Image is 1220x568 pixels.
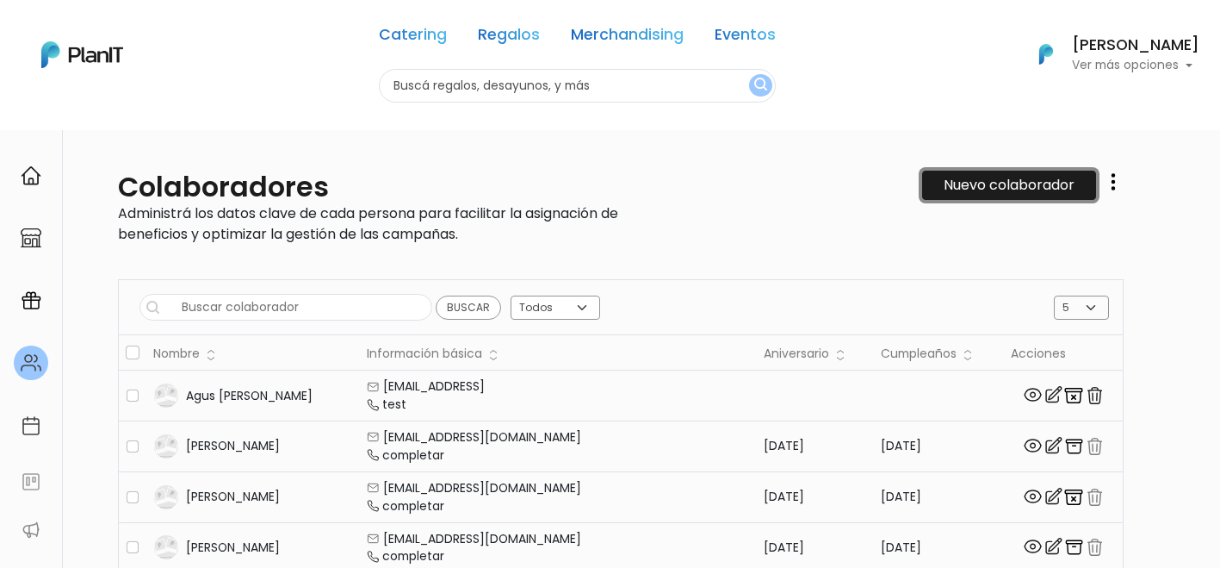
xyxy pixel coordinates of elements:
[139,294,432,321] input: Buscar colaborador
[1103,172,1124,192] img: three-dots-vertical-1c7d3df731e7ea6fb33cf85414993855b8c0a129241e2961993354d720c67b51.svg
[1084,436,1105,457] img: delete-7a004ba9190edd5965762875531710db0e91f954252780fc34717938566f0b7a.svg
[764,345,867,363] div: Aniversario
[881,345,997,363] div: Cumpleaños
[874,471,1004,522] td: [DATE]
[367,449,379,461] img: telephone-51719e0ec8bc2292ec8667fab3663f63f39fd541bc4a4980ec8b8aebf9156212.svg
[89,16,248,50] div: ¿Necesitás ayuda?
[153,534,179,560] img: planit_placeholder-9427b205c7ae5e9bf800e9d23d5b17a34c4c1a44177066c4629bad40f2d9547d.png
[1022,435,1043,456] img: view-f18246407a1f52050c83721396b04988c209509dc7beaf1eb88fb14978c40aeb.svg
[757,421,874,472] td: [DATE]
[1072,38,1199,53] h6: [PERSON_NAME]
[1017,32,1199,77] button: PlanIt Logo [PERSON_NAME] Ver más opciones
[367,378,750,396] div: [EMAIL_ADDRESS]
[874,421,1004,472] td: [DATE]
[21,353,41,373] img: people-662611757002400ad9ed0e3c099ab2801c6687ba6c219adb57efc949bc21e19d.svg
[1022,536,1043,557] img: view-f18246407a1f52050c83721396b04988c209509dc7beaf1eb88fb14978c40aeb.svg
[153,434,179,459] img: planit_placeholder-9427b205c7ae5e9bf800e9d23d5b17a34c4c1a44177066c4629bad40f2d9547d.png
[1022,384,1043,405] img: view-f18246407a1f52050c83721396b04988c209509dc7beaf1eb88fb14978c40aeb.svg
[367,345,750,363] div: Información básica
[571,28,684,48] a: Merchandising
[379,69,776,103] input: Buscá regalos, desayunos, y más
[1063,436,1084,457] img: archive-1dd707d46fd6d0a5e62449dc4488965df08e22ac9889ea1383089354dbf1b408.svg
[367,497,750,515] div: completar
[367,396,750,414] div: test
[367,428,750,446] div: [EMAIL_ADDRESS][DOMAIN_NAME]
[836,349,845,361] img: order_button-5429608ed2585e492019f2ec7dcef1d56f3df53fa91d3fc8c11ac3658e987a5a.svg
[1072,59,1199,72] p: Ver más opciones
[1043,536,1063,557] img: edit-cf855e39879a8d8203c68d677a38c339b8ad0aa42461e93f83e0a3a572e3437e.svg
[367,551,379,563] img: telephone-51719e0ec8bc2292ec8667fab3663f63f39fd541bc4a4980ec8b8aebf9156212.svg
[1063,537,1084,558] img: archive-1dd707d46fd6d0a5e62449dc4488965df08e22ac9889ea1383089354dbf1b408.svg
[367,399,379,411] img: telephone-51719e0ec8bc2292ec8667fab3663f63f39fd541bc4a4980ec8b8aebf9156212.svg
[367,530,750,548] div: [EMAIL_ADDRESS][DOMAIN_NAME]
[1011,345,1116,363] div: Acciones
[186,488,280,506] div: [PERSON_NAME]
[118,171,329,203] h2: Colaboradores
[367,479,750,497] div: [EMAIL_ADDRESS][DOMAIN_NAME]
[489,349,498,361] img: order_button-5429608ed2585e492019f2ec7dcef1d56f3df53fa91d3fc8c11ac3658e987a5a.svg
[1022,486,1043,507] img: view-f18246407a1f52050c83721396b04988c209509dc7beaf1eb88fb14978c40aeb.svg
[367,547,750,565] div: completar
[21,520,41,540] img: partners-52edf745621dab592f3b2c58e3bca9d71375a7ef29c3b500c9f145b62cc070d4.svg
[1063,385,1084,406] img: archive_x_mark-d98f3eba446126dd09ec17d39cade4fc50930caf8734bd50eaba690cf921fc60.svg
[118,203,621,245] p: Administrá los datos clave de cada persona para facilitar la asignación de beneficios y optimizar...
[922,171,1096,200] a: Nuevo colaborador
[153,383,179,409] img: planit_placeholder-9427b205c7ae5e9bf800e9d23d5b17a34c4c1a44177066c4629bad40f2d9547d.png
[367,500,379,512] img: telephone-51719e0ec8bc2292ec8667fab3663f63f39fd541bc4a4980ec8b8aebf9156212.svg
[1063,487,1084,508] img: archive_x_mark-d98f3eba446126dd09ec17d39cade4fc50930caf8734bd50eaba690cf921fc60.svg
[1084,537,1105,558] img: delete-7a004ba9190edd5965762875531710db0e91f954252780fc34717938566f0b7a.svg
[186,437,280,455] div: [PERSON_NAME]
[754,78,767,94] img: search_button-432b6d5273f82d61273b3651a40e1bd1b912527efae98b1b7a1b2c0702e16a8d.svg
[367,446,750,465] div: completar
[1043,384,1063,405] img: edit-cf855e39879a8d8203c68d677a38c339b8ad0aa42461e93f83e0a3a572e3437e.svg
[186,387,313,405] div: Agus [PERSON_NAME]
[1043,435,1063,456] img: edit-cf855e39879a8d8203c68d677a38c339b8ad0aa42461e93f83e0a3a572e3437e.svg
[133,294,159,321] img: search_button-432b6d5273f82d61273b3651a40e1bd1b912527efae98b1b7a1b2c0702e16a8d.svg
[186,539,280,557] div: [PERSON_NAME]
[1027,35,1065,73] img: PlanIt Logo
[21,415,41,436] img: calendar-87d922413cdce8b2cf7b7f5f62616a5cf9e4887200fb71536465627b3292af00.svg
[21,165,41,186] img: home-e721727adea9d79c4d83392d1f703f7f8bce08238fde08b1acbfd93340b81755.svg
[379,28,447,48] a: Catering
[1084,385,1105,406] img: delete-7a004ba9190edd5965762875531710db0e91f954252780fc34717938566f0b7a.svg
[21,228,41,248] img: marketplace-4ceaa7011d94191e9ded77b95e3339b90024bf715f7c57f8cf31f2d8c509eaba.svg
[478,28,540,48] a: Regalos
[21,290,41,311] img: campaigns-02234683943229c281be62815700db0a1741e53638e28bf9629b52c665b00959.svg
[21,471,41,492] img: feedback-78b5a0c8f98aac82b08bfc38622c3050aee476f2c9584af64705fc4e61158814.svg
[153,484,179,510] img: planit_placeholder-9427b205c7ae5e9bf800e9d23d5b17a34c4c1a44177066c4629bad40f2d9547d.png
[367,533,380,545] img: email-e55c09aa6c8f9f6eb5c8f3fb65cd82e5684b5d9eb5134d3f9629283c6a313748.svg
[207,349,215,361] img: order_button-5429608ed2585e492019f2ec7dcef1d56f3df53fa91d3fc8c11ac3658e987a5a.svg
[963,349,972,361] img: order_button-5429608ed2585e492019f2ec7dcef1d56f3df53fa91d3fc8c11ac3658e987a5a.svg
[757,471,874,522] td: [DATE]
[367,381,380,393] img: email-e55c09aa6c8f9f6eb5c8f3fb65cd82e5684b5d9eb5134d3f9629283c6a313748.svg
[1043,486,1063,507] img: edit-cf855e39879a8d8203c68d677a38c339b8ad0aa42461e93f83e0a3a572e3437e.svg
[367,431,380,443] img: email-e55c09aa6c8f9f6eb5c8f3fb65cd82e5684b5d9eb5134d3f9629283c6a313748.svg
[436,296,501,320] input: Buscar
[367,482,380,494] img: email-e55c09aa6c8f9f6eb5c8f3fb65cd82e5684b5d9eb5134d3f9629283c6a313748.svg
[41,41,123,68] img: PlanIt Logo
[715,28,776,48] a: Eventos
[153,345,353,363] div: Nombre
[1084,487,1105,508] img: delete-7a004ba9190edd5965762875531710db0e91f954252780fc34717938566f0b7a.svg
